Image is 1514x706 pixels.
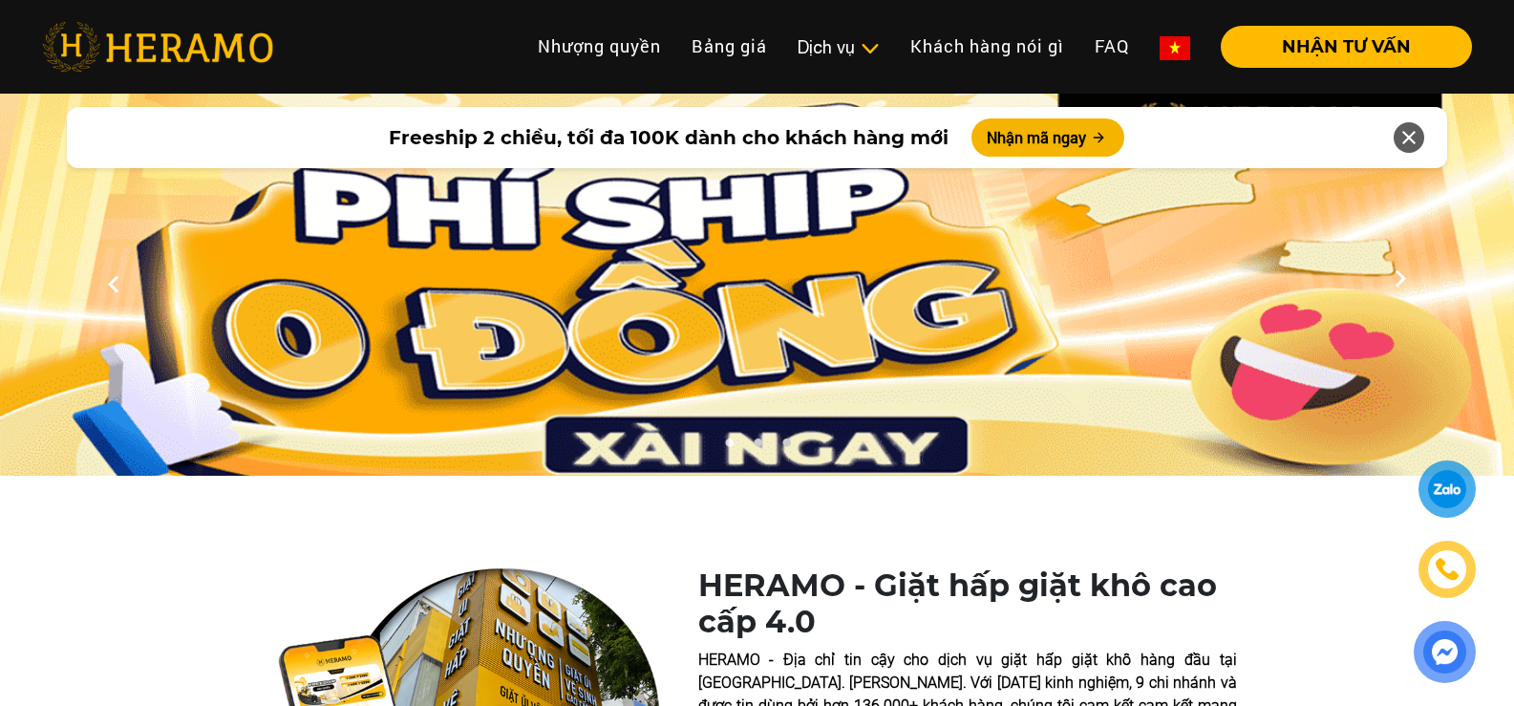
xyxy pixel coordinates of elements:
[1221,26,1472,68] button: NHẬN TƯ VẤN
[698,567,1237,641] h1: HERAMO - Giặt hấp giặt khô cao cấp 4.0
[798,34,880,60] div: Dịch vụ
[860,39,880,58] img: subToggleIcon
[1079,26,1144,67] a: FAQ
[676,26,782,67] a: Bảng giá
[389,123,949,152] span: Freeship 2 chiều, tối đa 100K dành cho khách hàng mới
[777,438,796,457] button: 3
[1205,38,1472,55] a: NHẬN TƯ VẤN
[1437,559,1459,580] img: phone-icon
[1160,36,1190,60] img: vn-flag.png
[748,438,767,457] button: 2
[971,118,1124,157] button: Nhận mã ngay
[42,22,273,72] img: heramo-logo.png
[719,438,738,457] button: 1
[522,26,676,67] a: Nhượng quyền
[1420,543,1474,596] a: phone-icon
[895,26,1079,67] a: Khách hàng nói gì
